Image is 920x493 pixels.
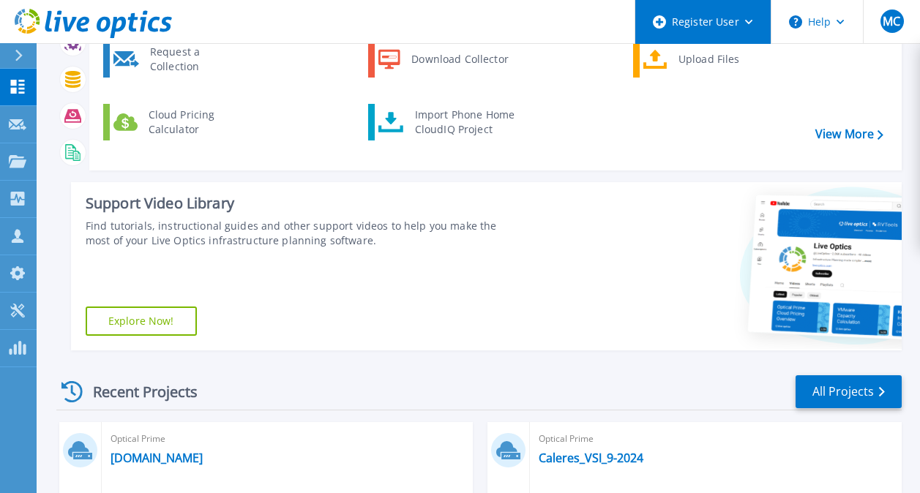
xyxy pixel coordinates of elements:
[111,431,465,447] span: Optical Prime
[883,15,900,27] span: MC
[796,375,902,408] a: All Projects
[408,108,522,137] div: Import Phone Home CloudIQ Project
[633,41,783,78] a: Upload Files
[56,374,217,410] div: Recent Projects
[141,108,250,137] div: Cloud Pricing Calculator
[404,45,515,74] div: Download Collector
[539,431,893,447] span: Optical Prime
[671,45,779,74] div: Upload Files
[86,194,517,213] div: Support Video Library
[103,104,253,140] a: Cloud Pricing Calculator
[815,127,883,141] a: View More
[143,45,250,74] div: Request a Collection
[111,451,203,465] a: [DOMAIN_NAME]
[368,41,518,78] a: Download Collector
[86,219,517,248] div: Find tutorials, instructional guides and other support videos to help you make the most of your L...
[539,451,643,465] a: Caleres_VSI_9-2024
[86,306,197,336] a: Explore Now!
[103,41,253,78] a: Request a Collection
